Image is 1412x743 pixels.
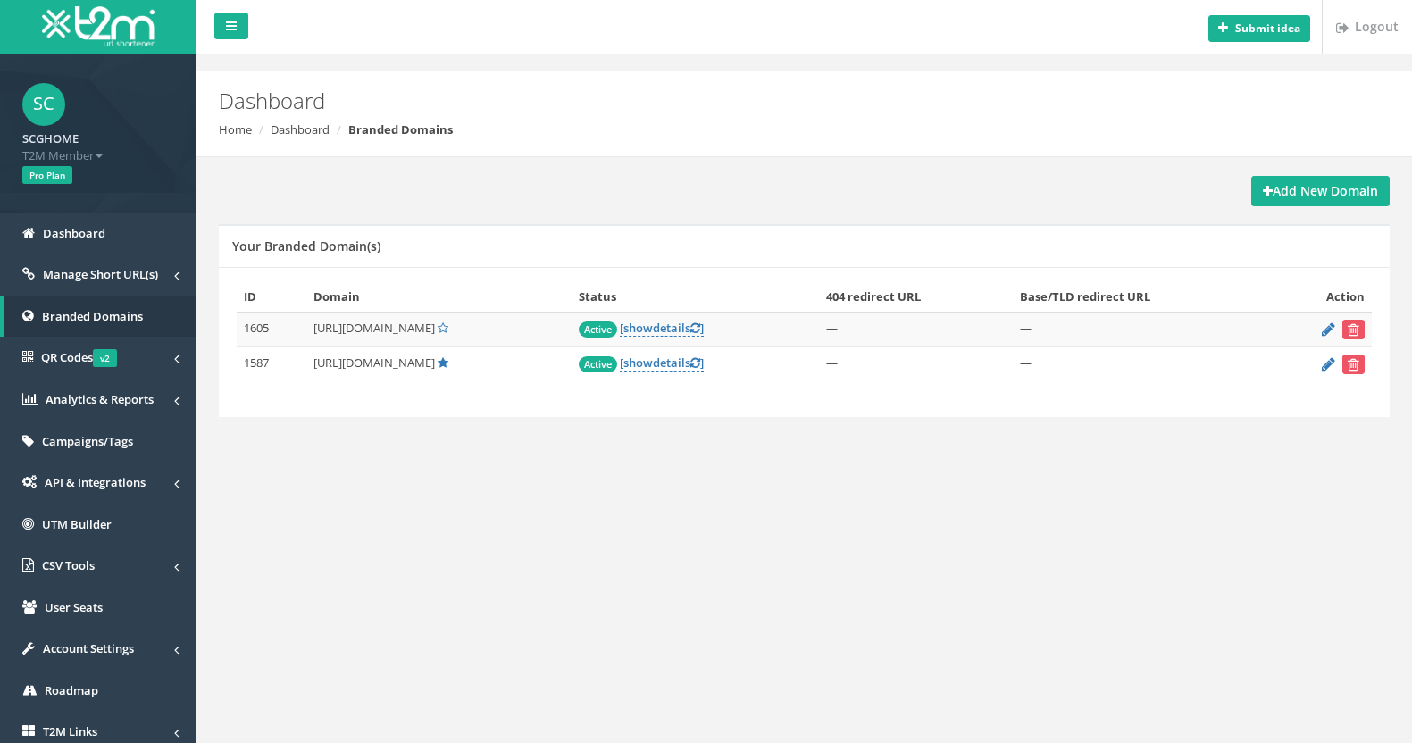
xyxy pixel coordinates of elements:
[22,147,174,164] span: T2M Member
[219,121,252,138] a: Home
[46,391,154,407] span: Analytics & Reports
[620,320,704,337] a: [showdetails]
[1263,182,1378,199] strong: Add New Domain
[43,723,97,739] span: T2M Links
[42,433,133,449] span: Campaigns/Tags
[42,516,112,532] span: UTM Builder
[1013,313,1270,347] td: —
[1270,281,1372,313] th: Action
[819,347,1013,382] td: —
[237,281,306,313] th: ID
[623,355,653,371] span: show
[306,281,572,313] th: Domain
[42,308,143,324] span: Branded Domains
[93,349,117,367] span: v2
[1013,347,1270,382] td: —
[43,266,158,282] span: Manage Short URL(s)
[232,239,380,253] h5: Your Branded Domain(s)
[438,355,448,371] a: Default
[579,356,617,372] span: Active
[579,321,617,338] span: Active
[1208,15,1310,42] button: Submit idea
[42,6,155,46] img: T2M
[43,225,105,241] span: Dashboard
[22,130,79,146] strong: SCGHOME
[219,89,1191,113] h2: Dashboard
[22,83,65,126] span: SC
[1013,281,1270,313] th: Base/TLD redirect URL
[572,281,819,313] th: Status
[313,320,435,336] span: [URL][DOMAIN_NAME]
[43,640,134,656] span: Account Settings
[819,281,1013,313] th: 404 redirect URL
[41,349,117,365] span: QR Codes
[45,599,103,615] span: User Seats
[623,320,653,336] span: show
[45,682,98,698] span: Roadmap
[45,474,146,490] span: API & Integrations
[22,126,174,163] a: SCGHOME T2M Member
[237,313,306,347] td: 1605
[438,320,448,336] a: Set Default
[42,557,95,573] span: CSV Tools
[620,355,704,371] a: [showdetails]
[313,355,435,371] span: [URL][DOMAIN_NAME]
[22,166,72,184] span: Pro Plan
[348,121,453,138] strong: Branded Domains
[237,347,306,382] td: 1587
[1235,21,1300,36] b: Submit idea
[271,121,330,138] a: Dashboard
[1251,176,1390,206] a: Add New Domain
[819,313,1013,347] td: —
